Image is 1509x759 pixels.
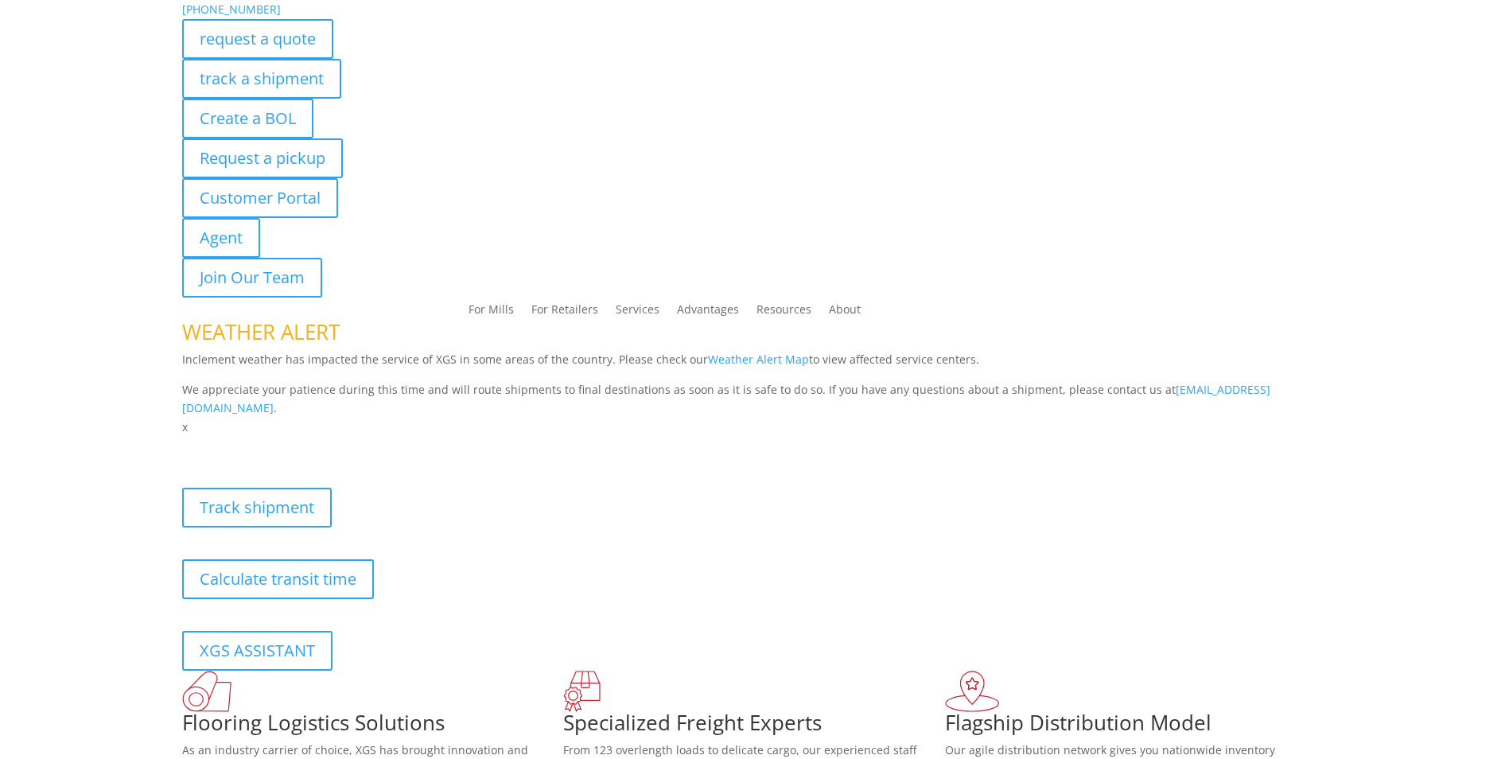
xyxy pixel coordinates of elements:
a: Track shipment [182,488,332,527]
a: Resources [756,304,811,321]
a: Agent [182,218,260,258]
span: WEATHER ALERT [182,317,340,346]
a: Calculate transit time [182,559,374,599]
a: XGS ASSISTANT [182,631,333,671]
b: Visibility, transparency, and control for your entire supply chain. [182,439,537,454]
a: Join Our Team [182,258,322,298]
h1: Flagship Distribution Model [945,712,1327,741]
img: xgs-icon-focused-on-flooring-red [563,671,601,712]
a: Create a BOL [182,99,313,138]
p: We appreciate your patience during this time and will route shipments to final destinations as so... [182,380,1328,418]
a: About [829,304,861,321]
a: track a shipment [182,59,341,99]
a: Customer Portal [182,178,338,218]
h1: Specialized Freight Experts [563,712,945,741]
a: Advantages [677,304,739,321]
img: xgs-icon-flagship-distribution-model-red [945,671,1000,712]
a: Request a pickup [182,138,343,178]
a: Weather Alert Map [708,352,809,367]
a: For Retailers [531,304,598,321]
h1: Flooring Logistics Solutions [182,712,564,741]
a: [PHONE_NUMBER] [182,2,281,17]
img: xgs-icon-total-supply-chain-intelligence-red [182,671,231,712]
a: Services [616,304,659,321]
a: request a quote [182,19,333,59]
p: Inclement weather has impacted the service of XGS in some areas of the country. Please check our ... [182,350,1328,380]
p: x [182,418,1328,437]
a: For Mills [469,304,514,321]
